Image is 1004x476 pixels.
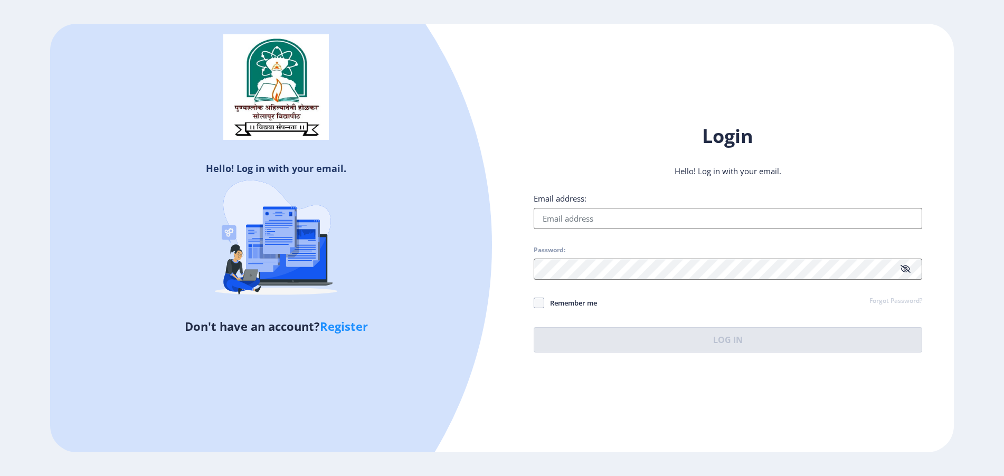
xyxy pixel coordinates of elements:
a: Register [320,318,368,334]
span: Remember me [544,297,597,309]
a: Forgot Password? [869,297,922,306]
img: solapur_logo.png [223,34,329,140]
input: Email address [534,208,922,229]
button: Log In [534,327,922,353]
img: Recruitment%20Agencies%20(%20verification).svg [184,159,368,318]
h5: Don't have an account? [58,318,494,335]
label: Email address: [534,193,586,204]
label: Password: [534,246,565,254]
p: Hello! Log in with your email. [534,166,922,176]
h1: Login [534,123,922,149]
